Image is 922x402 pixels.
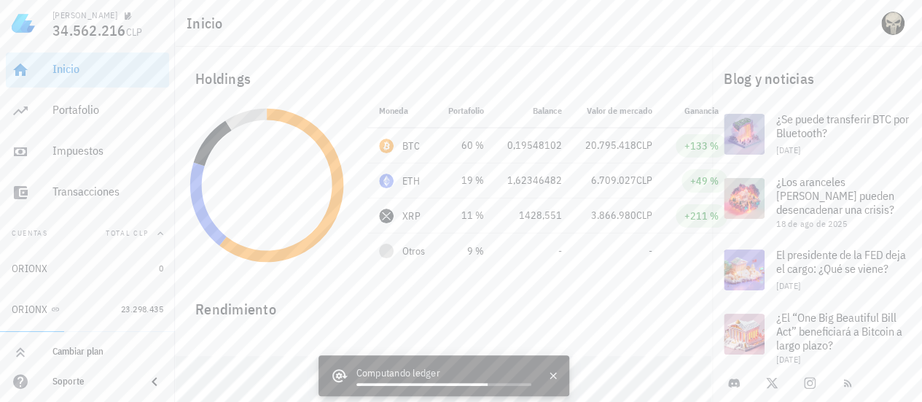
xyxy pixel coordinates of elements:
[776,174,894,217] span: ¿Los aranceles [PERSON_NAME] pueden desencadenar una crisis?
[52,346,163,357] div: Cambiar plan
[636,139,652,152] span: CLP
[52,62,163,76] div: Inicio
[52,20,126,40] span: 34.562.216
[776,112,909,140] span: ¿Se puede transferir BTC por Bluetooth?
[379,209,394,223] div: XRP-icon
[574,93,664,128] th: Valor de mercado
[684,209,719,223] div: +211 %
[6,251,169,286] a: ORIONX 0
[558,244,562,258] span: -
[776,218,847,229] span: 18 de ago de 2025
[121,304,163,314] span: 23.298.435
[52,9,117,21] div: [PERSON_NAME]
[496,93,574,128] th: Balance
[712,166,922,238] a: ¿Los aranceles [PERSON_NAME] pueden desencadenar una crisis? 18 de ago de 2025
[591,174,636,187] span: 6.709.027
[448,244,484,259] div: 9 %
[507,173,562,188] div: 1,62346482
[448,138,484,153] div: 60 %
[126,26,143,39] span: CLP
[6,53,169,88] a: Inicio
[6,134,169,169] a: Impuestos
[52,144,163,158] div: Impuestos
[52,103,163,117] div: Portafolio
[776,247,906,276] span: El presidente de la FED deja el cargo: ¿Qué se viene?
[379,174,394,188] div: ETH-icon
[106,228,149,238] span: Total CLP
[881,12,905,35] div: avatar
[187,12,229,35] h1: Inicio
[636,209,652,222] span: CLP
[52,185,163,198] div: Transacciones
[12,304,48,316] div: ORIONX
[6,216,169,251] button: CuentasTotal CLP
[437,93,496,128] th: Portafolio
[402,139,420,153] div: BTC
[712,55,922,102] div: Blog y noticias
[636,174,652,187] span: CLP
[448,208,484,223] div: 11 %
[776,354,800,365] span: [DATE]
[776,280,800,291] span: [DATE]
[712,238,922,302] a: El presidente de la FED deja el cargo: ¿Qué se viene? [DATE]
[184,55,703,102] div: Holdings
[649,244,652,258] span: -
[12,263,48,275] div: ORIONX
[379,139,394,153] div: BTC-icon
[448,173,484,188] div: 19 %
[6,292,169,327] a: ORIONX 23.298.435
[591,209,636,222] span: 3.866.980
[712,302,922,374] a: ¿El “One Big Beautiful Bill Act” beneficiará a Bitcoin a largo plazo? [DATE]
[776,144,800,155] span: [DATE]
[6,93,169,128] a: Portafolio
[402,174,420,188] div: ETH
[712,102,922,166] a: ¿Se puede transferir BTC por Bluetooth? [DATE]
[402,209,421,223] div: XRP
[184,286,703,321] div: Rendimiento
[684,105,727,116] span: Ganancia
[52,376,134,387] div: Soporte
[690,174,719,188] div: +49 %
[6,175,169,210] a: Transacciones
[585,139,636,152] span: 20.795.418
[356,366,531,383] div: Computando ledger
[367,93,437,128] th: Moneda
[507,138,562,153] div: 0,19548102
[776,310,902,352] span: ¿El “One Big Beautiful Bill Act” beneficiará a Bitcoin a largo plazo?
[402,244,425,259] span: Otros
[507,208,562,223] div: 1428,551
[159,263,163,274] span: 0
[12,12,35,35] img: LedgiFi
[684,139,719,153] div: +133 %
